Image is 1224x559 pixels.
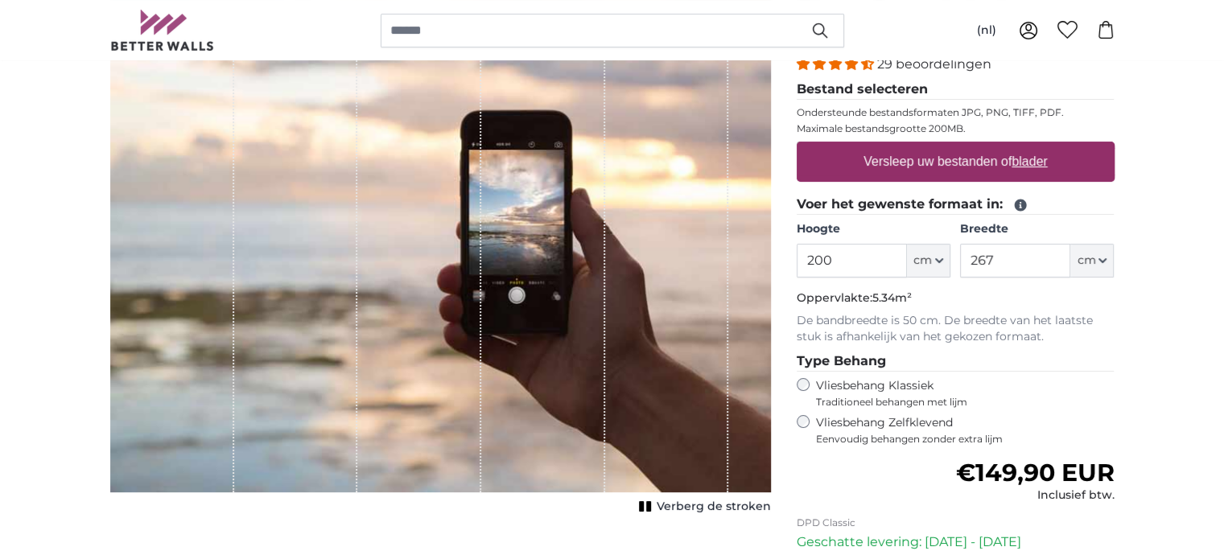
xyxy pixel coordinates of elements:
div: Inclusief btw. [955,487,1114,504]
span: 5.34m² [872,290,912,305]
span: Traditioneel behangen met lijm [816,396,1085,409]
p: Geschatte levering: [DATE] - [DATE] [797,532,1115,552]
span: 4.34 stars [797,56,877,72]
p: DPD Classic [797,516,1115,529]
span: €149,90 EUR [955,458,1114,487]
label: Versleep uw bestanden of [857,146,1054,178]
u: blader [1012,154,1047,168]
label: Vliesbehang Klassiek [816,378,1085,409]
button: cm [907,244,950,277]
p: Ondersteunde bestandsformaten JPG, PNG, TIFF, PDF. [797,106,1115,119]
span: cm [1077,253,1095,269]
span: cm [913,253,932,269]
legend: Bestand selecteren [797,80,1115,100]
button: Verberg de stroken [634,495,771,518]
span: Eenvoudig behangen zonder extra lijm [816,433,1115,446]
button: (nl) [964,16,1009,45]
img: Betterwalls [110,10,215,51]
span: Verberg de stroken [657,499,771,515]
label: Vliesbehang Zelfklevend [816,415,1115,446]
p: Maximale bestandsgrootte 200MB. [797,122,1115,135]
p: De bandbreedte is 50 cm. De breedte van het laatste stuk is afhankelijk van het gekozen formaat. [797,313,1115,345]
legend: Type Behang [797,351,1115,372]
label: Hoogte [797,221,950,237]
button: cm [1070,244,1114,277]
label: Breedte [960,221,1114,237]
p: Oppervlakte: [797,290,1115,306]
span: 29 beoordelingen [877,56,991,72]
legend: Voer het gewenste formaat in: [797,195,1115,215]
